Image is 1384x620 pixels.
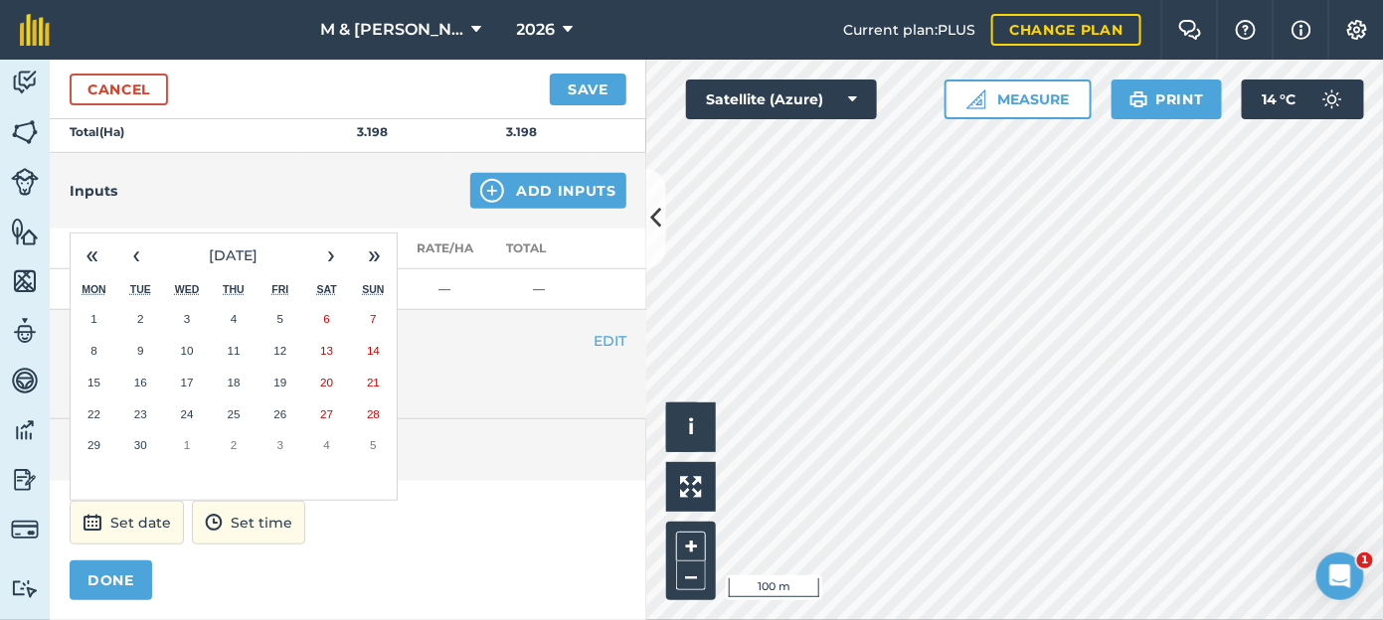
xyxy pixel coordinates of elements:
[666,402,716,452] button: i
[517,18,556,42] span: 2026
[370,438,376,451] abbr: October 5, 2025
[676,561,706,590] button: –
[1292,18,1311,42] img: svg+xml;base64,PHN2ZyB4bWxucz0iaHR0cDovL3d3dy53My5vcmcvMjAwMC9zdmciIHdpZHRoPSIxNyIgaGVpZ2h0PSIxNy...
[114,233,158,277] button: ‹
[11,366,39,395] img: svg+xml;base64,PD94bWwgdmVyc2lvbj0iMS4wIiBlbmNvZGluZz0idXRmLTgiPz4KPCEtLSBHZW5lcmF0b3I6IEFkb2JlIE...
[470,173,626,209] button: Add Inputs
[87,376,100,388] abbr: September 15, 2025
[1178,20,1202,40] img: Two speech bubbles overlapping with the left bubble in the forefront
[117,303,164,335] button: September 2, 2025
[676,532,706,561] button: +
[271,283,288,295] abbr: Friday
[350,429,397,461] button: October 5, 2025
[482,229,597,269] th: Total
[11,516,39,543] img: svg+xml;base64,PD94bWwgdmVyc2lvbj0iMS4wIiBlbmNvZGluZz0idXRmLTgiPz4KPCEtLSBHZW5lcmF0b3I6IEFkb2JlIE...
[11,68,39,97] img: svg+xml;base64,PD94bWwgdmVyc2lvbj0iMS4wIiBlbmNvZGluZz0idXRmLTgiPz4KPCEtLSBHZW5lcmF0b3I6IEFkb2JlIE...
[991,14,1141,46] a: Change plan
[192,501,305,544] button: Set time
[1357,552,1373,568] span: 1
[70,124,124,139] strong: Total ( Ha )
[227,407,240,420] abbr: September 25, 2025
[1112,79,1223,119] button: Print
[211,303,258,335] button: September 4, 2025
[50,229,249,269] th: Name
[257,335,303,367] button: September 12, 2025
[70,74,168,105] a: Cancel
[408,269,482,310] td: —
[323,438,329,451] abbr: October 4, 2025
[50,269,249,310] td: —
[408,229,482,269] th: Rate/ Ha
[320,376,333,388] abbr: September 20, 2025
[550,74,626,105] button: Save
[323,312,329,325] abbr: September 6, 2025
[303,398,350,430] button: September 27, 2025
[71,303,117,335] button: September 1, 2025
[181,407,194,420] abbr: September 24, 2025
[227,376,240,388] abbr: September 18, 2025
[223,283,245,295] abbr: Thursday
[184,312,190,325] abbr: September 3, 2025
[945,79,1092,119] button: Measure
[358,124,389,139] strong: 3.198
[11,579,39,598] img: svg+xml;base64,PD94bWwgdmVyc2lvbj0iMS4wIiBlbmNvZGluZz0idXRmLTgiPz4KPCEtLSBHZW5lcmF0b3I6IEFkb2JlIE...
[71,335,117,367] button: September 8, 2025
[1234,20,1258,40] img: A question mark icon
[303,335,350,367] button: September 13, 2025
[164,303,211,335] button: September 3, 2025
[211,429,258,461] button: October 2, 2025
[90,312,96,325] abbr: September 1, 2025
[257,429,303,461] button: October 3, 2025
[320,407,333,420] abbr: September 27, 2025
[273,376,286,388] abbr: September 19, 2025
[83,511,102,535] img: svg+xml;base64,PD94bWwgdmVyc2lvbj0iMS4wIiBlbmNvZGluZz0idXRmLTgiPz4KPCEtLSBHZW5lcmF0b3I6IEFkb2JlIE...
[184,438,190,451] abbr: October 1, 2025
[87,407,100,420] abbr: September 22, 2025
[211,335,258,367] button: September 11, 2025
[11,465,39,495] img: svg+xml;base64,PD94bWwgdmVyc2lvbj0iMS4wIiBlbmNvZGluZz0idXRmLTgiPz4KPCEtLSBHZW5lcmF0b3I6IEFkb2JlIE...
[70,560,152,600] button: DONE
[303,367,350,398] button: September 20, 2025
[277,438,283,451] abbr: October 3, 2025
[370,312,376,325] abbr: September 7, 2025
[350,367,397,398] button: September 21, 2025
[303,303,350,335] button: September 6, 2025
[11,266,39,296] img: svg+xml;base64,PHN2ZyB4bWxucz0iaHR0cDovL3d3dy53My5vcmcvMjAwMC9zdmciIHdpZHRoPSI1NiIgaGVpZ2h0PSI2MC...
[210,246,259,264] span: [DATE]
[1316,552,1364,600] iframe: Intercom live chat
[117,429,164,461] button: September 30, 2025
[367,344,380,357] abbr: September 14, 2025
[350,335,397,367] button: September 14, 2025
[303,429,350,461] button: October 4, 2025
[257,303,303,335] button: September 5, 2025
[82,283,106,295] abbr: Monday
[71,367,117,398] button: September 15, 2025
[482,269,597,310] td: —
[130,283,151,295] abbr: Tuesday
[134,376,147,388] abbr: September 16, 2025
[87,438,100,451] abbr: September 29, 2025
[480,179,504,203] img: svg+xml;base64,PHN2ZyB4bWxucz0iaHR0cDovL3d3dy53My5vcmcvMjAwMC9zdmciIHdpZHRoPSIxNCIgaGVpZ2h0PSIyNC...
[70,180,117,202] h4: Inputs
[1242,79,1364,119] button: 14 °C
[273,344,286,357] abbr: September 12, 2025
[686,79,877,119] button: Satellite (Azure)
[350,303,397,335] button: September 7, 2025
[164,335,211,367] button: September 10, 2025
[117,398,164,430] button: September 23, 2025
[137,344,143,357] abbr: September 9, 2025
[317,283,337,295] abbr: Saturday
[211,398,258,430] button: September 25, 2025
[164,429,211,461] button: October 1, 2025
[117,367,164,398] button: September 16, 2025
[309,233,353,277] button: ›
[507,124,538,139] strong: 3.198
[11,415,39,445] img: svg+xml;base64,PD94bWwgdmVyc2lvbj0iMS4wIiBlbmNvZGluZz0idXRmLTgiPz4KPCEtLSBHZW5lcmF0b3I6IEFkb2JlIE...
[90,344,96,357] abbr: September 8, 2025
[70,501,184,544] button: Set date
[320,344,333,357] abbr: September 13, 2025
[688,414,694,439] span: i
[966,89,986,109] img: Ruler icon
[320,18,463,42] span: M & [PERSON_NAME]
[20,14,50,46] img: fieldmargin Logo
